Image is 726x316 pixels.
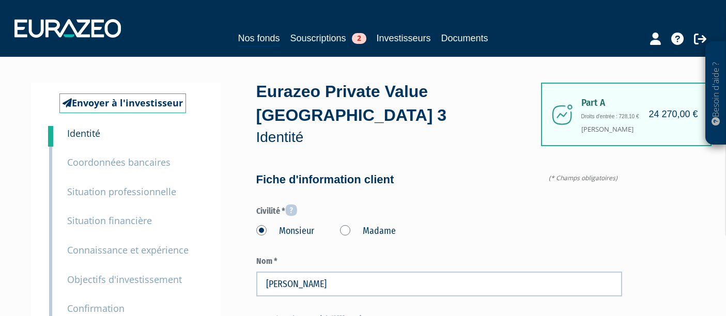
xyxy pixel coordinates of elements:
label: Nom * [256,256,622,267]
p: Besoin d'aide ? [710,47,722,140]
h6: Droits d'entrée : 728,10 € [581,114,695,119]
h4: Fiche d'information client [256,173,622,186]
a: Documents [441,31,488,45]
label: Madame [340,225,396,238]
small: Situation professionnelle [67,185,176,198]
a: Nos fonds [238,31,280,47]
label: Civilité * [256,204,622,217]
p: Identité [256,127,540,148]
span: 2 [352,33,366,44]
small: Coordonnées bancaires [67,156,171,168]
span: (* Champs obligatoires) [549,173,622,182]
a: Souscriptions2 [290,31,366,45]
small: Objectifs d'investissement [67,273,182,286]
img: 1732889491-logotype_eurazeo_blanc_rvb.png [14,19,121,38]
a: Investisseurs [377,31,431,45]
label: Monsieur [256,225,314,238]
a: 1 [48,126,53,147]
small: Situation financière [67,214,152,227]
h4: 24 270,00 € [648,109,698,120]
small: Confirmation [67,302,125,314]
div: Eurazeo Private Value [GEOGRAPHIC_DATA] 3 [256,80,540,148]
div: [PERSON_NAME] [541,83,712,146]
span: Part A [581,98,695,108]
a: Envoyer à l'investisseur [59,93,186,113]
small: Connaissance et expérience [67,244,189,256]
small: Identité [67,127,100,139]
